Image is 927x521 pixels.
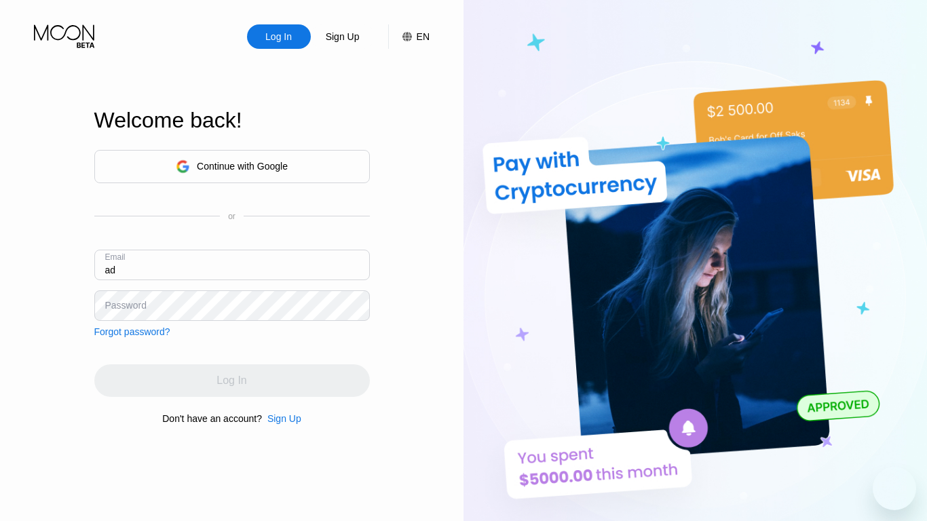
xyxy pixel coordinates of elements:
[417,31,430,42] div: EN
[247,24,311,49] div: Log In
[324,30,361,43] div: Sign Up
[94,108,370,133] div: Welcome back!
[105,252,126,262] div: Email
[873,467,916,510] iframe: Button to launch messaging window
[94,326,170,337] div: Forgot password?
[264,30,293,43] div: Log In
[267,413,301,424] div: Sign Up
[262,413,301,424] div: Sign Up
[228,212,235,221] div: or
[94,150,370,183] div: Continue with Google
[311,24,375,49] div: Sign Up
[388,24,430,49] div: EN
[162,413,262,424] div: Don't have an account?
[197,161,288,172] div: Continue with Google
[105,300,147,311] div: Password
